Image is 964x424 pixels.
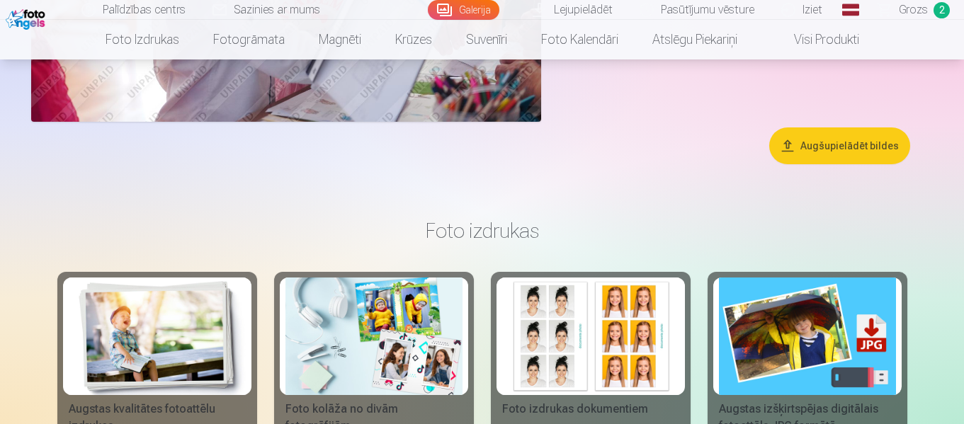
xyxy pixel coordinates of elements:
[524,20,635,59] a: Foto kalendāri
[89,20,196,59] a: Foto izdrukas
[285,277,463,396] img: Foto kolāža no divām fotogrāfijām
[899,1,928,18] span: Grozs
[69,277,246,396] img: Augstas kvalitātes fotoattēlu izdrukas
[449,20,524,59] a: Suvenīri
[69,218,896,243] h3: Foto izdrukas
[719,277,896,396] img: Augstas izšķirtspējas digitālais fotoattēls JPG formātā
[769,127,910,164] button: Augšupielādēt bildes
[635,20,754,59] a: Atslēgu piekariņi
[497,401,685,418] div: Foto izdrukas dokumentiem
[754,20,876,59] a: Visi produkti
[302,20,378,59] a: Magnēti
[378,20,449,59] a: Krūzes
[196,20,302,59] a: Fotogrāmata
[6,6,49,30] img: /fa1
[502,277,679,396] img: Foto izdrukas dokumentiem
[934,2,950,18] span: 2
